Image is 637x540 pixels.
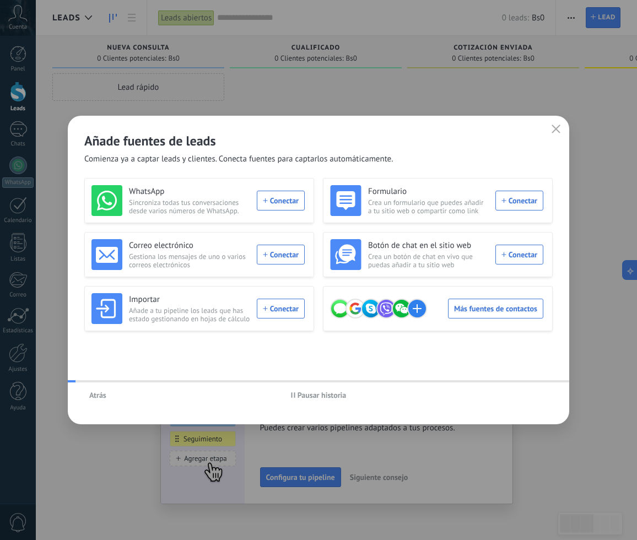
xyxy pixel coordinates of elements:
span: Añade a tu pipeline los leads que has estado gestionando en hojas de cálculo [129,306,250,323]
h3: Formulario [368,186,489,197]
span: Pausar historia [298,391,347,399]
span: Crea un formulario que puedes añadir a tu sitio web o compartir como link [368,198,489,215]
h3: Importar [129,294,250,305]
span: Gestiona los mensajes de uno o varios correos electrónicos [129,252,250,269]
span: Crea un botón de chat en vivo que puedas añadir a tu sitio web [368,252,489,269]
button: Atrás [84,387,111,403]
h3: Correo electrónico [129,240,250,251]
h3: Botón de chat en el sitio web [368,240,489,251]
h2: Añade fuentes de leads [84,132,553,149]
h3: WhatsApp [129,186,250,197]
button: Pausar historia [286,387,352,403]
span: Atrás [89,391,106,399]
span: Sincroniza todas tus conversaciones desde varios números de WhatsApp. [129,198,250,215]
span: Comienza ya a captar leads y clientes. Conecta fuentes para captarlos automáticamente. [84,154,393,165]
